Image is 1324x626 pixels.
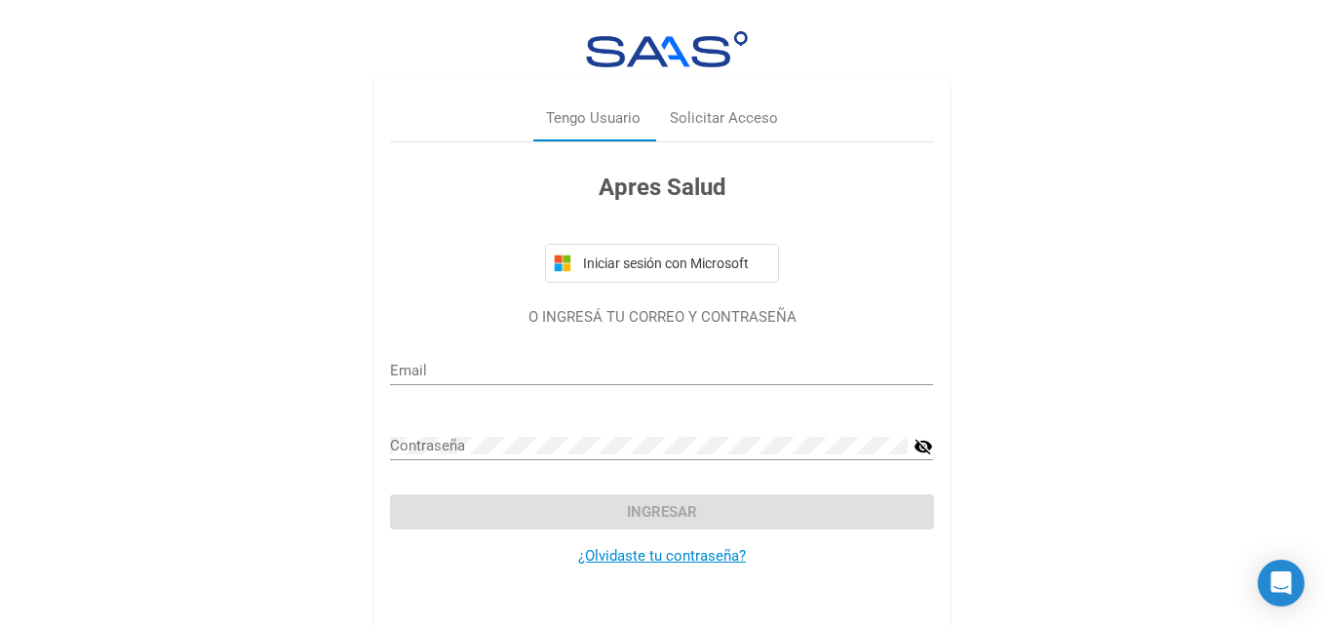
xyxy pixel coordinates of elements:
[578,547,746,565] a: ¿Olvidaste tu contraseña?
[390,170,933,205] h3: Apres Salud
[390,494,933,529] button: Ingresar
[546,107,641,130] div: Tengo Usuario
[670,107,778,130] div: Solicitar Acceso
[914,435,933,458] mat-icon: visibility_off
[1258,560,1305,606] div: Open Intercom Messenger
[627,503,697,521] span: Ingresar
[579,255,770,271] span: Iniciar sesión con Microsoft
[545,244,779,283] button: Iniciar sesión con Microsoft
[390,306,933,329] p: O INGRESÁ TU CORREO Y CONTRASEÑA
